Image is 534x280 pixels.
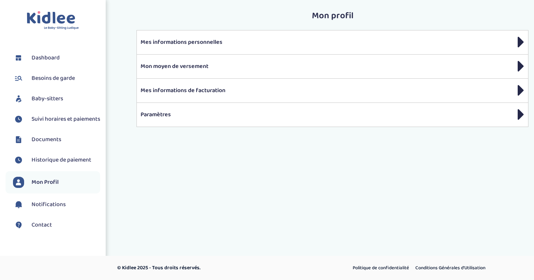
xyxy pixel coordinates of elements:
[13,177,24,188] img: profil.svg
[141,62,524,71] p: Mon moyen de versement
[141,86,524,95] p: Mes informations de facturation
[32,200,66,209] span: Notifications
[13,199,24,210] img: notification.svg
[13,219,24,231] img: contact.svg
[13,154,24,166] img: suivihoraire.svg
[32,156,91,165] span: Historique de paiement
[13,134,24,145] img: documents.svg
[32,135,61,144] span: Documents
[32,53,60,62] span: Dashboard
[13,52,100,64] a: Dashboard
[136,11,528,21] h2: Mon profil
[13,134,100,145] a: Documents
[13,93,100,104] a: Baby-sitters
[350,263,412,273] a: Politique de confidentialité
[13,114,100,125] a: Suivi horaires et paiements
[13,73,100,84] a: Besoins de garde
[13,73,24,84] img: besoin.svg
[32,94,63,103] span: Baby-sitters
[27,11,79,30] img: logo.svg
[13,93,24,104] img: babysitters.svg
[32,221,52,229] span: Contact
[13,219,100,231] a: Contact
[13,154,100,166] a: Historique de paiement
[13,199,100,210] a: Notifications
[13,114,24,125] img: suivihoraire.svg
[13,177,100,188] a: Mon Profil
[32,74,75,83] span: Besoins de garde
[32,115,100,124] span: Suivi horaires et paiements
[32,178,59,187] span: Mon Profil
[413,263,488,273] a: Conditions Générales d’Utilisation
[117,264,299,272] p: © Kidlee 2025 - Tous droits réservés.
[13,52,24,64] img: dashboard.svg
[141,38,524,47] p: Mes informations personnelles
[141,110,524,119] p: Paramètres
